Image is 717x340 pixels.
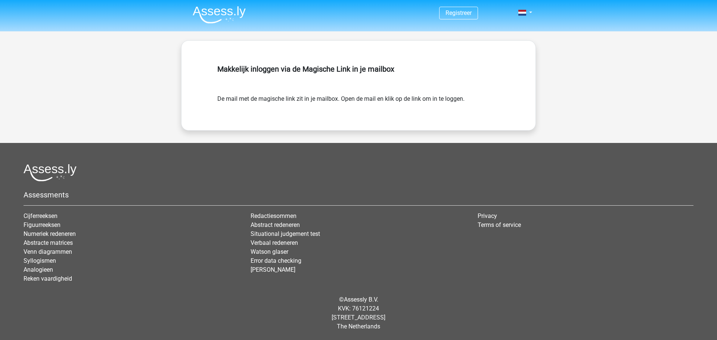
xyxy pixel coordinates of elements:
form: De mail met de magische link zit in je mailbox. Open de mail en klik op de link om in te loggen. [217,94,500,103]
a: Abstract redeneren [251,221,300,228]
a: Situational judgement test [251,230,320,237]
img: Assessly [193,6,246,24]
a: [PERSON_NAME] [251,266,295,273]
a: Redactiesommen [251,212,297,219]
a: Registreer [446,9,472,16]
a: Venn diagrammen [24,248,72,255]
div: © KVK: 76121224 [STREET_ADDRESS] The Netherlands [18,289,699,337]
a: Figuurreeksen [24,221,60,228]
a: Abstracte matrices [24,239,73,246]
a: Analogieen [24,266,53,273]
a: Privacy [478,212,497,219]
h5: Makkelijk inloggen via de Magische Link in je mailbox [217,65,500,74]
a: Reken vaardigheid [24,275,72,282]
a: Syllogismen [24,257,56,264]
a: Assessly B.V. [344,296,378,303]
a: Cijferreeksen [24,212,58,219]
h5: Assessments [24,190,693,199]
a: Error data checking [251,257,301,264]
img: Assessly logo [24,164,77,181]
a: Watson glaser [251,248,288,255]
a: Verbaal redeneren [251,239,298,246]
a: Numeriek redeneren [24,230,76,237]
a: Terms of service [478,221,521,228]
